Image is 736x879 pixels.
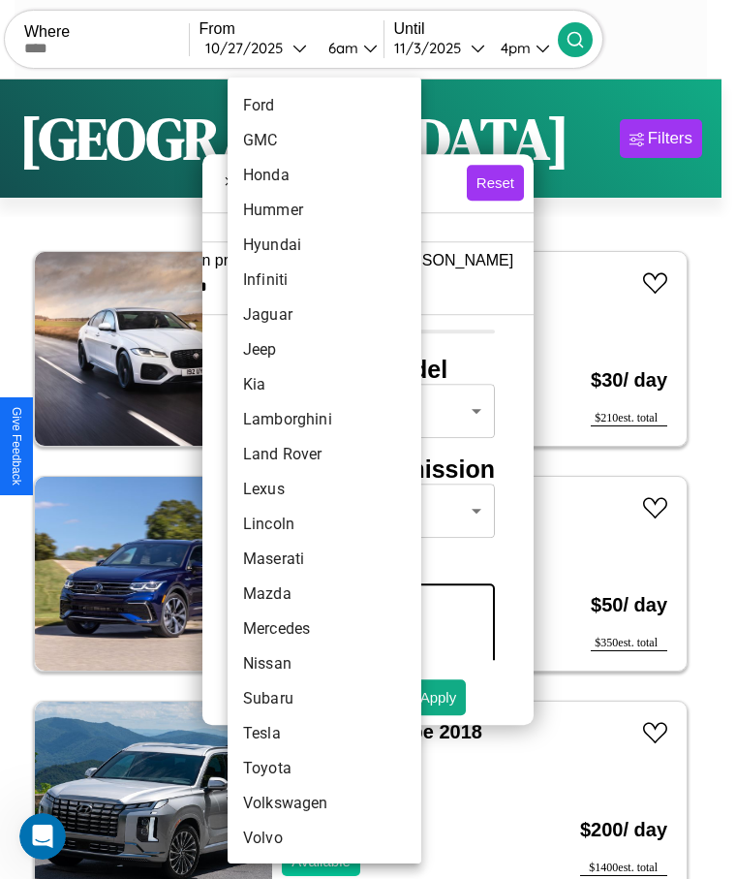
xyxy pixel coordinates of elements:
li: Volkswagen [228,786,421,821]
li: Lamborghini [228,402,421,437]
li: Volvo [228,821,421,856]
li: Hummer [228,193,421,228]
li: Ford [228,88,421,123]
div: Give Feedback [10,407,23,486]
li: Hyundai [228,228,421,263]
li: GMC [228,123,421,158]
li: Mazda [228,577,421,612]
li: Land Rover [228,437,421,472]
li: Jeep [228,332,421,367]
li: Lincoln [228,507,421,542]
iframe: Intercom live chat [19,813,66,860]
li: Maserati [228,542,421,577]
li: Nissan [228,646,421,681]
li: Kia [228,367,421,402]
li: Tesla [228,716,421,751]
li: Jaguar [228,298,421,332]
li: Toyota [228,751,421,786]
li: Mercedes [228,612,421,646]
li: Subaru [228,681,421,716]
li: Lexus [228,472,421,507]
li: Honda [228,158,421,193]
li: Infiniti [228,263,421,298]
